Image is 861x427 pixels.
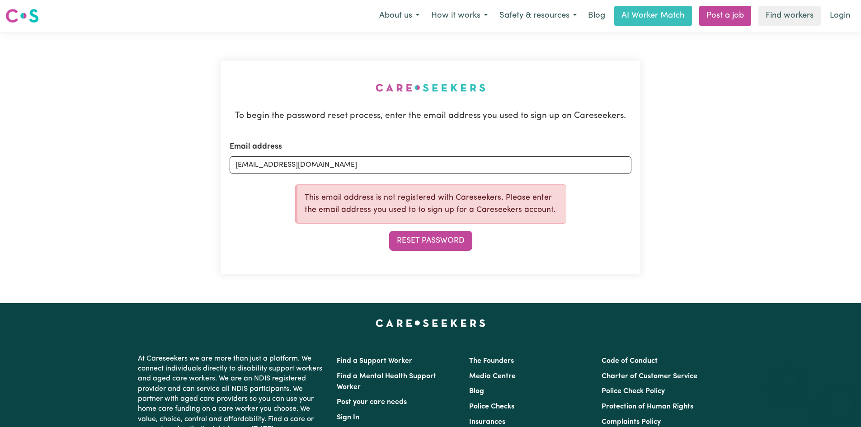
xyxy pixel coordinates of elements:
[469,388,484,395] a: Blog
[425,6,494,25] button: How it works
[602,357,658,365] a: Code of Conduct
[230,141,282,153] label: Email address
[230,156,631,174] input: e.g. hannah.d90@gmail.com
[305,192,559,216] p: This email address is not registered with Careseekers. Please enter the email address you used to...
[614,6,692,26] a: AI Worker Match
[337,373,436,391] a: Find a Mental Health Support Worker
[469,403,514,410] a: Police Checks
[699,6,751,26] a: Post a job
[469,357,514,365] a: The Founders
[602,373,697,380] a: Charter of Customer Service
[230,110,631,123] p: To begin the password reset process, enter the email address you used to sign up on Careseekers.
[469,418,505,426] a: Insurances
[602,403,693,410] a: Protection of Human Rights
[373,6,425,25] button: About us
[825,391,854,420] iframe: Button to launch messaging window
[337,399,407,406] a: Post your care needs
[5,8,39,24] img: Careseekers logo
[778,369,796,387] iframe: Close message
[376,319,485,327] a: Careseekers home page
[337,357,412,365] a: Find a Support Worker
[602,388,665,395] a: Police Check Policy
[758,6,821,26] a: Find workers
[602,418,661,426] a: Complaints Policy
[389,231,472,251] button: Reset Password
[494,6,583,25] button: Safety & resources
[824,6,856,26] a: Login
[469,373,516,380] a: Media Centre
[583,6,611,26] a: Blog
[5,5,39,26] a: Careseekers logo
[337,414,359,421] a: Sign In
